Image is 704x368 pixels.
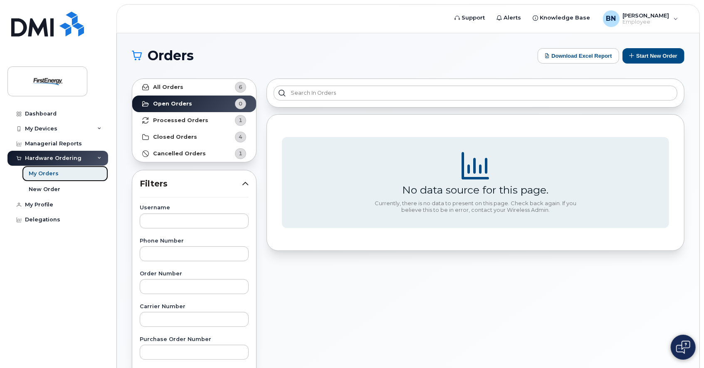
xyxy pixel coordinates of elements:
[538,48,619,64] button: Download Excel Report
[132,129,256,145] a: Closed Orders4
[403,184,549,196] div: No data source for this page.
[132,79,256,96] a: All Orders6
[132,96,256,112] a: Open Orders0
[153,150,206,157] strong: Cancelled Orders
[153,117,208,124] strong: Processed Orders
[140,205,249,211] label: Username
[153,101,192,107] strong: Open Orders
[153,134,197,140] strong: Closed Orders
[372,200,580,213] div: Currently, there is no data to present on this page. Check back again. If you believe this to be ...
[274,86,677,101] input: Search in orders
[140,304,249,309] label: Carrier Number
[140,178,242,190] span: Filters
[132,112,256,129] a: Processed Orders1
[676,341,690,354] img: Open chat
[239,100,242,108] span: 0
[132,145,256,162] a: Cancelled Orders1
[622,48,684,64] button: Start New Order
[239,133,242,141] span: 4
[239,150,242,157] span: 1
[140,271,249,277] label: Order Number
[239,83,242,91] span: 6
[140,238,249,244] label: Phone Number
[153,84,183,91] strong: All Orders
[148,49,194,62] span: Orders
[239,116,242,124] span: 1
[140,337,249,342] label: Purchase Order Number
